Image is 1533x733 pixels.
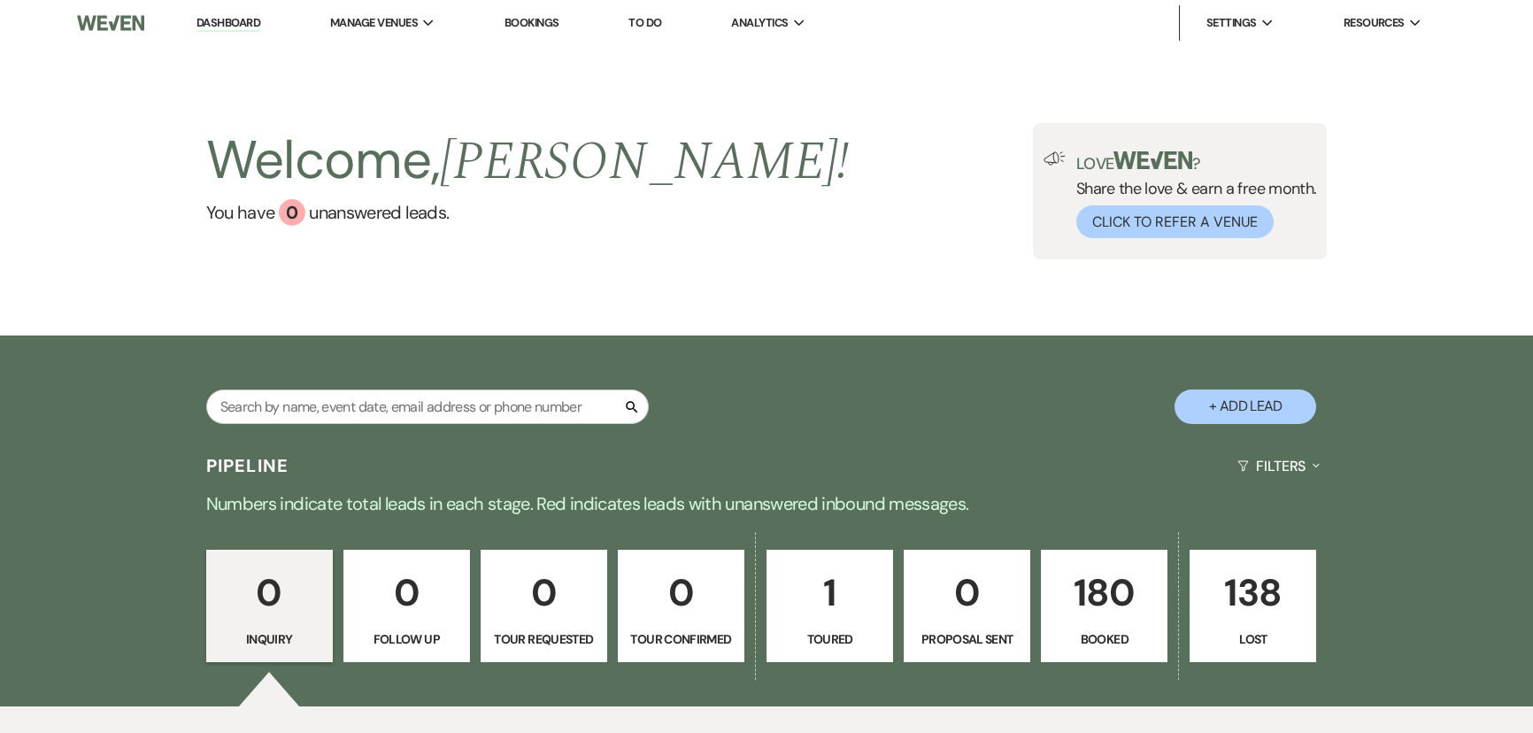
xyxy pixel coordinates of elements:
[206,550,333,663] a: 0Inquiry
[1206,14,1257,32] span: Settings
[618,550,744,663] a: 0Tour Confirmed
[731,14,788,32] span: Analytics
[1076,151,1317,172] p: Love ?
[1066,151,1317,238] div: Share the love & earn a free month.
[206,453,289,478] h3: Pipeline
[766,550,893,663] a: 1Toured
[1113,151,1192,169] img: weven-logo-green.svg
[492,629,596,649] p: Tour Requested
[129,490,1404,518] p: Numbers indicate total leads in each stage. Red indicates leads with unanswered inbound messages.
[629,629,733,649] p: Tour Confirmed
[355,563,458,622] p: 0
[206,199,850,226] a: You have 0 unanswered leads.
[778,629,882,649] p: Toured
[218,563,321,622] p: 0
[492,563,596,622] p: 0
[279,199,305,226] div: 0
[778,563,882,622] p: 1
[1201,563,1305,622] p: 138
[206,390,649,424] input: Search by name, event date, email address or phone number
[1201,629,1305,649] p: Lost
[440,121,849,203] span: [PERSON_NAME] !
[218,629,321,649] p: Inquiry
[1052,629,1156,649] p: Booked
[915,563,1019,622] p: 0
[1052,563,1156,622] p: 180
[481,550,607,663] a: 0Tour Requested
[904,550,1030,663] a: 0Proposal Sent
[1190,550,1316,663] a: 138Lost
[206,123,850,199] h2: Welcome,
[1044,151,1066,166] img: loud-speaker-illustration.svg
[343,550,470,663] a: 0Follow Up
[505,15,559,30] a: Bookings
[628,15,661,30] a: To Do
[196,15,260,32] a: Dashboard
[1230,443,1327,490] button: Filters
[1041,550,1167,663] a: 180Booked
[1076,205,1274,238] button: Click to Refer a Venue
[330,14,418,32] span: Manage Venues
[77,4,144,42] img: Weven Logo
[629,563,733,622] p: 0
[1344,14,1405,32] span: Resources
[355,629,458,649] p: Follow Up
[915,629,1019,649] p: Proposal Sent
[1175,390,1316,424] button: + Add Lead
